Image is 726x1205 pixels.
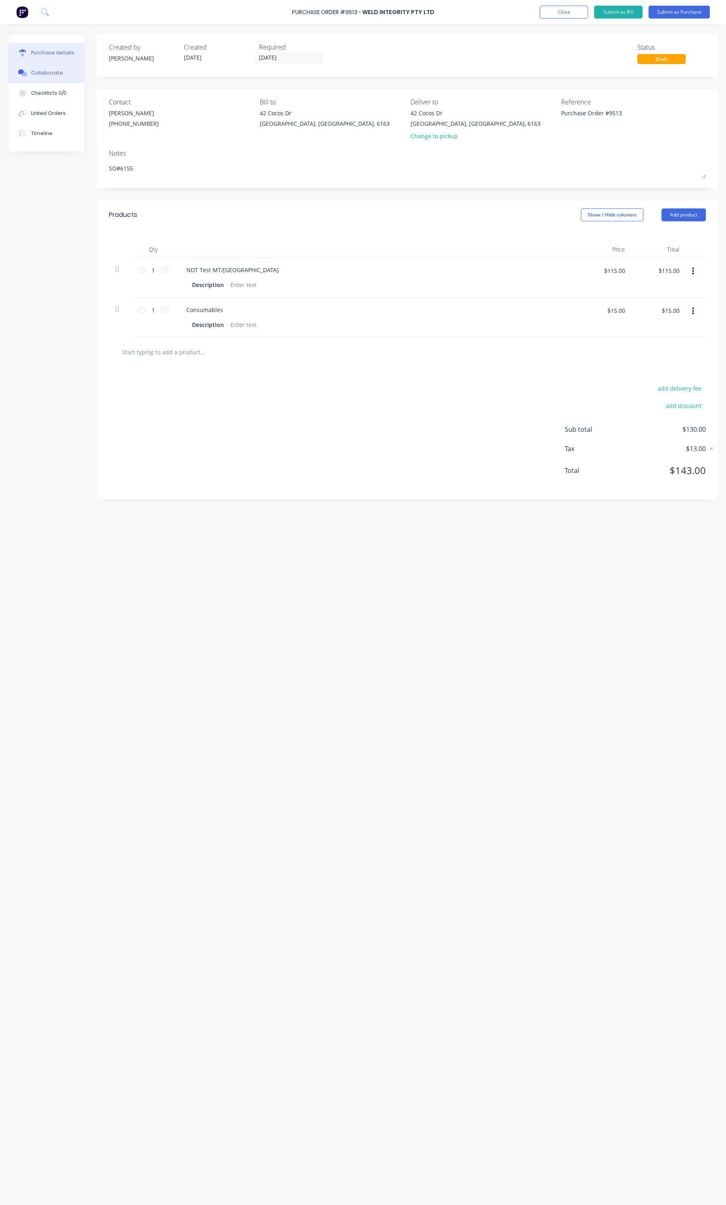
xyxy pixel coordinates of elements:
button: Close [540,6,588,19]
div: Linked Orders [31,110,66,117]
div: Description [189,319,227,331]
div: 42 Cocos Dr [260,109,390,117]
button: Checklists 0/0 [8,83,84,103]
button: Show / Hide columns [581,208,643,221]
div: Checklists 0/0 [31,89,67,97]
div: Deliver to [411,97,555,107]
span: Sub total [565,425,625,434]
div: Purchase Order #9513 - [292,8,361,17]
textarea: Purchase Order #9513 [561,109,662,127]
div: Draft [637,54,686,64]
button: Add product [661,208,706,221]
div: [GEOGRAPHIC_DATA], [GEOGRAPHIC_DATA], 6163 [411,119,540,128]
div: [PERSON_NAME] [109,109,159,117]
div: Products [109,210,137,220]
div: Required [259,42,328,52]
div: Created by [109,42,177,52]
button: Linked Orders [8,103,84,123]
div: Qty [133,241,173,258]
div: Reference [561,97,706,107]
button: Submit as Purchase [649,6,710,19]
div: Purchase details [31,49,74,56]
div: Contact [109,97,254,107]
div: Notes [109,148,706,158]
div: Total [631,241,686,258]
span: Total [565,466,625,475]
textarea: SO#6155 [109,160,706,178]
div: WELD INTEGRITY PTY LTD [362,8,434,17]
span: $130.00 [625,425,706,434]
img: Factory [16,6,28,18]
div: NDT Test MT/[GEOGRAPHIC_DATA] [180,264,285,276]
button: Collaborate [8,63,84,83]
div: Price [577,241,631,258]
div: Change to pickup [411,132,540,140]
div: Timeline [31,130,52,137]
div: [GEOGRAPHIC_DATA], [GEOGRAPHIC_DATA], 6163 [260,119,390,128]
button: Submit as Bill [594,6,643,19]
div: Description [189,279,227,291]
input: Start typing to add a product... [122,344,283,360]
div: [PHONE_NUMBER] [109,119,159,128]
div: Collaborate [31,69,63,77]
span: Tax [565,444,625,454]
div: Status [637,42,706,52]
div: Consumables [180,304,229,316]
button: add discount [661,400,706,411]
div: Created [184,42,252,52]
span: $13.00 [625,444,706,454]
div: Bill to [260,97,405,107]
div: 42 Cocos Dr [411,109,540,117]
button: Timeline [8,123,84,144]
span: $143.00 [625,463,706,478]
button: Purchase details [8,43,84,63]
button: add delivery fee [653,383,706,393]
div: [PERSON_NAME] [109,54,177,62]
